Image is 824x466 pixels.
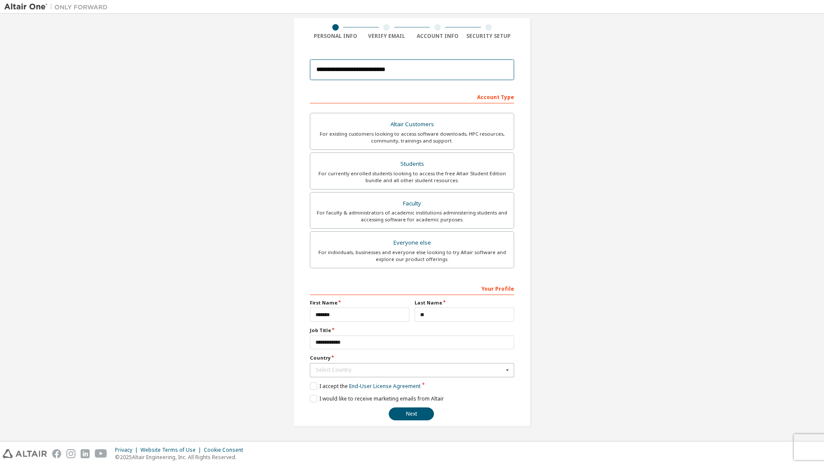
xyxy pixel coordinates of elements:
[310,382,421,390] label: I accept the
[463,33,515,40] div: Security Setup
[3,449,47,458] img: altair_logo.svg
[204,447,248,454] div: Cookie Consent
[95,449,107,458] img: youtube.svg
[315,118,509,130] div: Altair Customers
[310,299,409,306] label: First Name
[316,367,503,373] div: Select Country
[315,130,509,144] div: For existing customers looking to access software downloads, HPC resources, community, trainings ...
[310,281,514,295] div: Your Profile
[389,407,434,420] button: Next
[415,299,514,306] label: Last Name
[349,382,421,390] a: End-User License Agreement
[315,237,509,249] div: Everyone else
[4,3,112,11] img: Altair One
[66,449,75,458] img: instagram.svg
[310,327,514,334] label: Job Title
[115,447,140,454] div: Privacy
[140,447,204,454] div: Website Terms of Use
[315,209,509,223] div: For faculty & administrators of academic institutions administering students and accessing softwa...
[310,33,361,40] div: Personal Info
[310,90,514,103] div: Account Type
[81,449,90,458] img: linkedin.svg
[315,170,509,184] div: For currently enrolled students looking to access the free Altair Student Edition bundle and all ...
[315,249,509,263] div: For individuals, businesses and everyone else looking to try Altair software and explore our prod...
[315,198,509,210] div: Faculty
[315,158,509,170] div: Students
[310,354,514,361] label: Country
[310,395,444,402] label: I would like to receive marketing emails from Altair
[115,454,248,461] p: © 2025 Altair Engineering, Inc. All Rights Reserved.
[52,449,61,458] img: facebook.svg
[361,33,412,40] div: Verify Email
[412,33,463,40] div: Account Info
